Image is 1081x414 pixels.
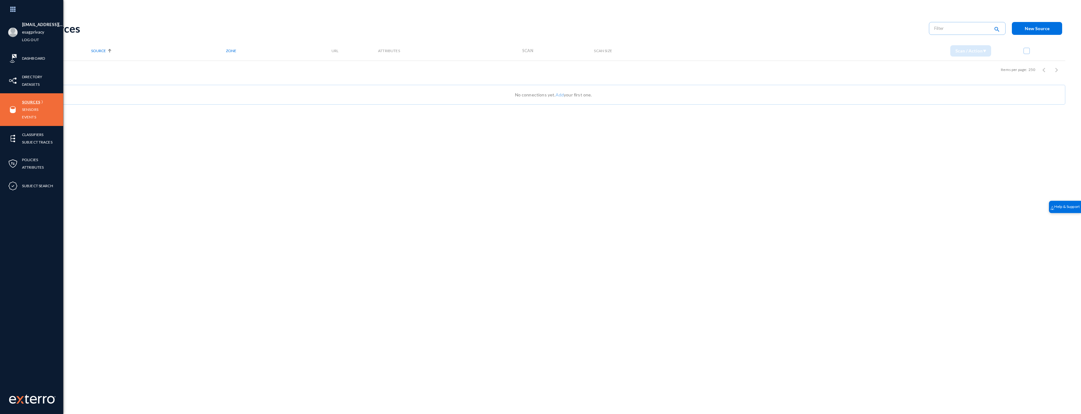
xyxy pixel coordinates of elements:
a: Attributes [22,164,44,171]
img: icon-elements.svg [8,134,18,143]
span: Source [91,48,106,53]
span: No connections yet. your first one. [515,92,592,97]
img: app launcher [3,3,22,16]
a: Sources [22,98,40,106]
a: Policies [22,156,38,163]
a: Sensors [22,106,38,113]
a: Classifiers [22,131,43,138]
div: Help & Support [1049,201,1081,213]
button: Next page [1050,63,1063,76]
img: icon-compliance.svg [8,181,18,191]
a: Add [556,92,564,97]
span: New Source [1025,26,1050,31]
img: icon-inventory.svg [8,76,18,85]
li: [EMAIL_ADDRESS][DOMAIN_NAME] [22,21,63,29]
div: Zone [226,48,332,53]
a: Log out [22,36,39,43]
a: Subject Traces [22,139,52,146]
button: Previous page [1038,63,1050,76]
div: 250 [1029,67,1035,73]
img: exterro-work-mark.svg [9,394,56,404]
a: Dashboard [22,55,45,62]
span: Zone [226,48,236,53]
span: Scan [522,48,533,53]
img: icon-policies.svg [8,159,18,168]
img: blank-profile-picture.png [8,28,18,37]
span: Attributes [378,48,400,53]
input: Filter [934,24,990,33]
span: URL [332,48,338,53]
img: exterro-logo.svg [16,396,24,404]
img: icon-risk-sonar.svg [8,54,18,63]
div: Sources [41,22,923,35]
div: Source [91,48,226,53]
a: esagprivacy [22,29,44,36]
a: Subject Search [22,182,53,189]
a: Events [22,113,36,121]
img: help_support.svg [1050,206,1054,210]
span: Scan Size [594,48,612,53]
a: Directory [22,73,42,80]
button: New Source [1012,22,1062,35]
div: Items per page: [1001,67,1027,73]
img: icon-sources.svg [8,105,18,114]
a: Datasets [22,81,40,88]
mat-icon: search [993,25,1001,34]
